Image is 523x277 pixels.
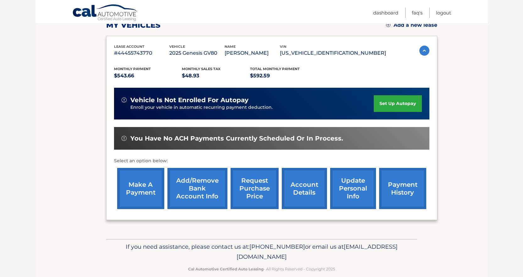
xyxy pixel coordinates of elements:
a: Add a new lease [386,22,437,28]
p: $592.59 [250,71,318,80]
img: accordion-active.svg [419,46,429,56]
a: Add/Remove bank account info [167,168,227,209]
a: Logout [436,8,451,18]
p: Select an option below: [114,157,429,165]
h2: my vehicles [106,20,161,30]
span: [EMAIL_ADDRESS][DOMAIN_NAME] [237,243,398,260]
img: add.svg [386,23,390,27]
span: vin [280,44,286,49]
span: Monthly sales Tax [182,67,221,71]
img: alert-white.svg [122,136,127,141]
a: update personal info [330,168,376,209]
span: Monthly Payment [114,67,151,71]
a: FAQ's [412,8,422,18]
span: Total Monthly Payment [250,67,300,71]
p: $48.93 [182,71,250,80]
p: #44455743770 [114,49,169,58]
span: name [225,44,236,49]
span: lease account [114,44,144,49]
span: vehicle [169,44,185,49]
p: 2025 Genesis GV80 [169,49,225,58]
span: You have no ACH payments currently scheduled or in process. [130,135,343,142]
p: [US_VEHICLE_IDENTIFICATION_NUMBER] [280,49,386,58]
a: set up autopay [374,95,422,112]
p: - All Rights Reserved - Copyright 2025 [110,266,413,272]
a: Cal Automotive [72,4,138,22]
a: request purchase price [231,168,279,209]
strong: Cal Automotive Certified Auto Leasing [188,267,264,271]
span: vehicle is not enrolled for autopay [130,96,248,104]
a: account details [282,168,327,209]
p: Enroll your vehicle in automatic recurring payment deduction. [130,104,374,111]
a: make a payment [117,168,164,209]
span: [PHONE_NUMBER] [249,243,305,250]
p: If you need assistance, please contact us at: or email us at [110,242,413,262]
a: Dashboard [373,8,398,18]
a: payment history [379,168,426,209]
img: alert-white.svg [122,97,127,102]
p: [PERSON_NAME] [225,49,280,58]
p: $543.66 [114,71,182,80]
